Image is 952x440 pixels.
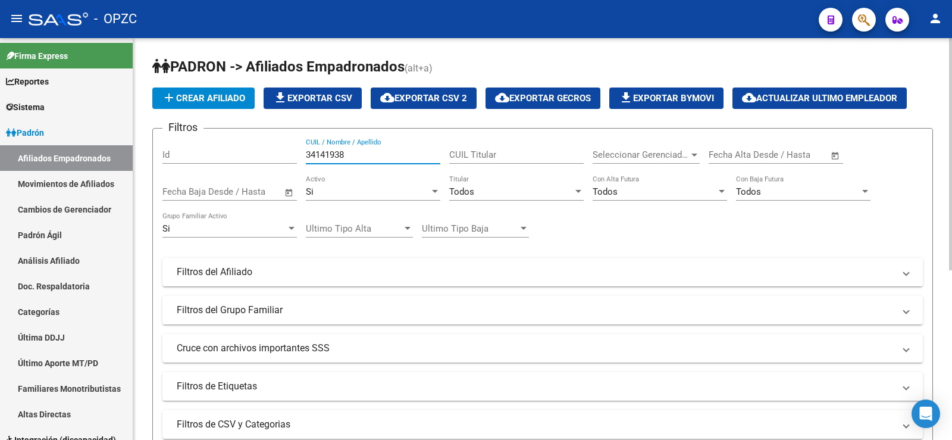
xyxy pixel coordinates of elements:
button: Exportar CSV 2 [371,88,477,109]
mat-expansion-panel-header: Cruce con archivos importantes SSS [162,334,923,363]
button: Open calendar [829,149,843,163]
span: Exportar GECROS [495,93,591,104]
button: Open calendar [283,186,296,199]
mat-icon: cloud_download [380,91,394,105]
mat-panel-title: Filtros de CSV y Categorias [177,418,894,431]
span: PADRON -> Afiliados Empadronados [152,58,405,75]
span: - OPZC [94,6,137,32]
span: (alt+a) [405,63,433,74]
mat-expansion-panel-header: Filtros del Grupo Familiar [162,296,923,324]
span: Reportes [6,75,49,88]
mat-panel-title: Filtros del Afiliado [177,266,894,279]
span: Firma Express [6,49,68,63]
span: Si [162,223,170,234]
mat-icon: file_download [273,91,287,105]
span: Crear Afiliado [162,93,245,104]
span: Ultimo Tipo Baja [422,223,518,234]
span: Actualizar ultimo Empleador [742,93,897,104]
button: Actualizar ultimo Empleador [732,88,907,109]
button: Exportar CSV [264,88,362,109]
button: Exportar Bymovi [609,88,724,109]
span: Sistema [6,101,45,114]
mat-icon: add [162,91,176,105]
span: Todos [449,186,474,197]
input: End date [212,186,270,197]
mat-expansion-panel-header: Filtros del Afiliado [162,258,923,286]
span: Exportar CSV [273,93,352,104]
mat-icon: cloud_download [495,91,509,105]
span: Padrón [6,126,44,139]
mat-panel-title: Cruce con archivos importantes SSS [177,342,894,355]
mat-panel-title: Filtros de Etiquetas [177,380,894,393]
input: Start date [709,149,747,160]
mat-icon: person [928,11,942,26]
div: Open Intercom Messenger [912,400,940,428]
h3: Filtros [162,119,203,136]
span: Exportar Bymovi [619,93,714,104]
mat-icon: file_download [619,91,633,105]
input: Start date [162,186,201,197]
span: Todos [593,186,618,197]
span: Ultimo Tipo Alta [306,223,402,234]
mat-expansion-panel-header: Filtros de Etiquetas [162,372,923,401]
button: Crear Afiliado [152,88,255,109]
button: Exportar GECROS [486,88,600,109]
span: Todos [736,186,761,197]
mat-icon: menu [10,11,24,26]
mat-panel-title: Filtros del Grupo Familiar [177,304,894,317]
span: Seleccionar Gerenciador [593,149,689,160]
mat-expansion-panel-header: Filtros de CSV y Categorias [162,410,923,439]
input: End date [758,149,816,160]
span: Si [306,186,314,197]
mat-icon: cloud_download [742,91,756,105]
span: Exportar CSV 2 [380,93,467,104]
